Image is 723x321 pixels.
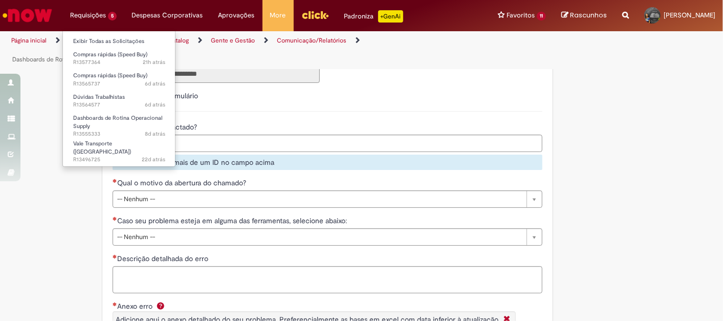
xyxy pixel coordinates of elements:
span: 22d atrás [142,156,165,163]
span: -- Nenhum -- [117,229,521,245]
a: Aberto R13565737 : Compras rápidas (Speed Buy) [63,70,176,89]
div: Padroniza [344,10,403,23]
time: 29/09/2025 14:40:21 [143,58,165,66]
span: Requisições [70,10,106,20]
input: Departamento [113,66,320,83]
span: 6d atrás [145,80,165,88]
span: 5 [108,12,117,20]
span: Descrição detalhada do erro [117,254,210,263]
p: +GenAi [378,10,403,23]
a: Comunicação/Relatórios [277,36,346,45]
span: Vale Transporte ([GEOGRAPHIC_DATA]) [73,140,131,156]
img: ServiceNow [1,5,54,26]
a: Aberto R13555333 : Dashboards de Rotina Operacional Supply [63,113,176,135]
span: R13564577 [73,101,165,109]
span: [PERSON_NAME] [664,11,715,19]
time: 24/09/2025 17:50:38 [145,101,165,109]
span: R13577364 [73,58,165,67]
span: Favoritos [507,10,535,20]
span: R13565737 [73,80,165,88]
span: Anexo erro [117,302,155,311]
a: Aberto R13564577 : Dúvidas Trabalhistas [63,92,176,111]
a: Exibir Todas as Solicitações [63,36,176,47]
span: R13555333 [73,130,165,138]
span: Qual o motivo da abertura do chamado? [117,178,248,187]
span: Rascunhos [570,10,607,20]
a: Dashboards de Rotina Operacional Supply [12,55,129,63]
span: Necessários [113,217,117,221]
time: 22/09/2025 13:59:07 [145,130,165,138]
span: Compras rápidas (Speed Buy) [73,72,147,79]
div: Você pode digitar mais de um ID no campo acima [113,155,542,170]
img: click_logo_yellow_360x200.png [301,7,329,23]
span: Necessários [113,254,117,259]
span: Ajuda para Anexo erro [155,302,167,310]
span: Dashboards de Rotina Operacional Supply [73,114,162,130]
a: Aberto R13496725 : Vale Transporte (VT) [63,138,176,160]
a: Rascunhos [561,11,607,20]
ul: Trilhas de página [8,31,474,69]
a: Gente e Gestão [211,36,255,45]
span: 11 [537,12,546,20]
a: Página inicial [11,36,47,45]
span: Necessários [113,179,117,183]
span: Aprovações [218,10,255,20]
time: 25/09/2025 10:26:13 [145,80,165,88]
span: More [270,10,286,20]
span: Necessários [113,302,117,306]
ul: Requisições [62,31,176,167]
span: Despesas Corporativas [132,10,203,20]
span: Compras rápidas (Speed Buy) [73,51,147,58]
textarea: Descrição detalhada do erro [113,266,542,293]
span: 21h atrás [143,58,165,66]
span: R13496725 [73,156,165,164]
span: -- Nenhum -- [117,191,521,207]
time: 08/09/2025 14:04:48 [142,156,165,163]
a: Aberto R13577364 : Compras rápidas (Speed Buy) [63,49,176,68]
span: Dúvidas Trabalhistas [73,93,125,101]
span: 8d atrás [145,130,165,138]
span: Caso seu problema esteja em alguma das ferramentas, selecione abaixo: [117,216,349,225]
span: 6d atrás [145,101,165,109]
